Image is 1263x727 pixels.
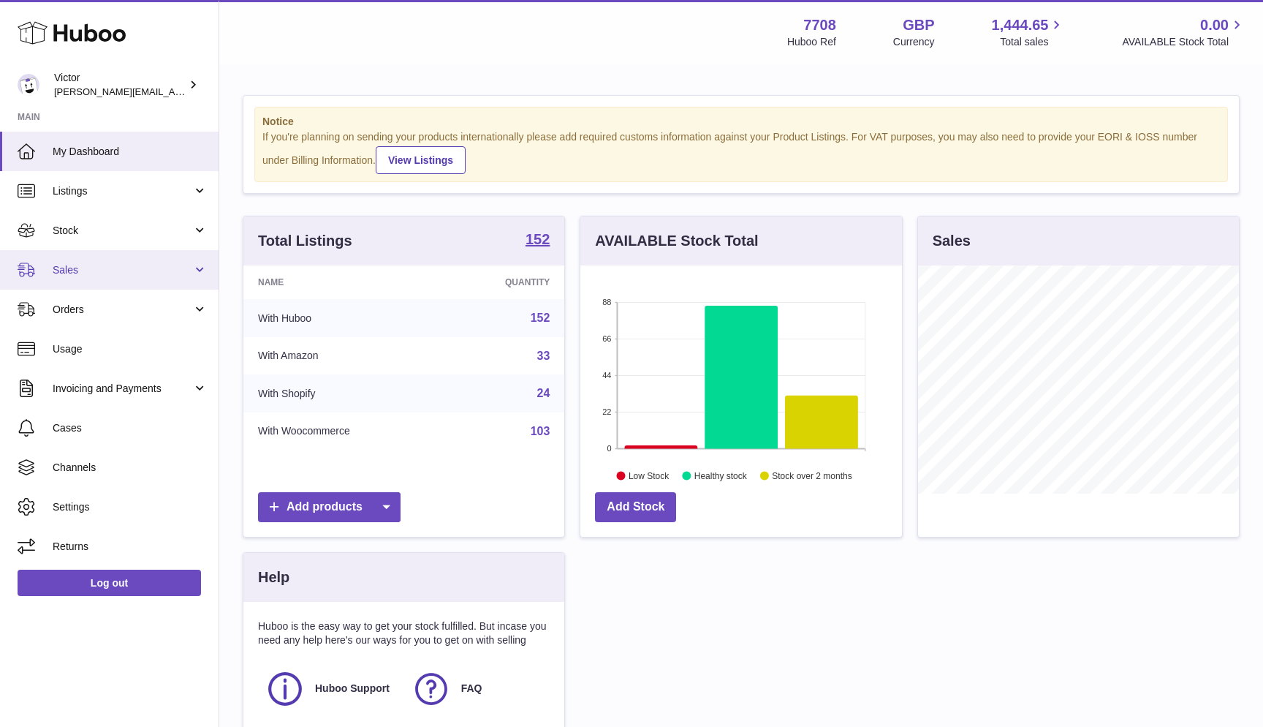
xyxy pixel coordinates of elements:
[54,71,186,99] div: Victor
[893,35,935,49] div: Currency
[903,15,934,35] strong: GBP
[526,232,550,249] a: 152
[1200,15,1229,35] span: 0.00
[603,298,612,306] text: 88
[1122,35,1245,49] span: AVAILABLE Stock Total
[243,299,443,337] td: With Huboo
[53,145,208,159] span: My Dashboard
[258,568,289,587] h3: Help
[537,387,550,399] a: 24
[694,470,748,481] text: Healthy stock
[53,421,208,435] span: Cases
[53,263,192,277] span: Sales
[54,86,293,97] span: [PERSON_NAME][EMAIL_ADDRESS][DOMAIN_NAME]
[595,231,758,251] h3: AVAILABLE Stock Total
[53,500,208,514] span: Settings
[243,265,443,299] th: Name
[603,407,612,416] text: 22
[443,265,565,299] th: Quantity
[18,570,201,596] a: Log out
[992,15,1049,35] span: 1,444.65
[53,461,208,475] span: Channels
[258,231,352,251] h3: Total Listings
[315,682,390,696] span: Huboo Support
[526,232,550,246] strong: 152
[18,74,39,96] img: victor@erbology.co
[531,425,550,437] a: 103
[1000,35,1065,49] span: Total sales
[803,15,836,35] strong: 7708
[53,342,208,356] span: Usage
[376,146,466,174] a: View Listings
[53,184,192,198] span: Listings
[531,312,550,324] a: 152
[53,540,208,554] span: Returns
[537,350,550,362] a: 33
[243,374,443,413] td: With Shopify
[262,130,1220,174] div: If you're planning on sending your products internationally please add required customs informati...
[265,669,397,709] a: Huboo Support
[243,337,443,375] td: With Amazon
[461,682,482,696] span: FAQ
[603,334,612,343] text: 66
[603,371,612,380] text: 44
[607,444,612,453] text: 0
[773,470,852,481] text: Stock over 2 months
[992,15,1066,49] a: 1,444.65 Total sales
[629,470,670,481] text: Low Stock
[53,224,192,238] span: Stock
[53,303,192,317] span: Orders
[243,413,443,451] td: With Woocommerce
[933,231,971,251] h3: Sales
[411,669,543,709] a: FAQ
[262,115,1220,129] strong: Notice
[53,382,192,396] span: Invoicing and Payments
[258,619,550,647] p: Huboo is the easy way to get your stock fulfilled. But incase you need any help here's our ways f...
[595,492,676,522] a: Add Stock
[258,492,401,522] a: Add products
[787,35,836,49] div: Huboo Ref
[1122,15,1245,49] a: 0.00 AVAILABLE Stock Total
